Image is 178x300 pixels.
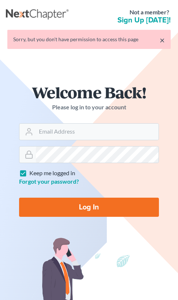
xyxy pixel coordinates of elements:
label: Keep me logged in [29,169,75,177]
input: Log In [19,198,159,217]
strong: Not a member? [130,8,169,17]
a: × [160,36,165,45]
a: Sign up [DATE]! [116,17,172,24]
div: Sorry, but you don't have permission to access this page [13,36,165,43]
a: Forgot your password? [19,178,79,185]
h1: Welcome Back! [19,84,159,100]
p: Please log in to your account [19,103,159,112]
input: Email Address [36,124,159,140]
